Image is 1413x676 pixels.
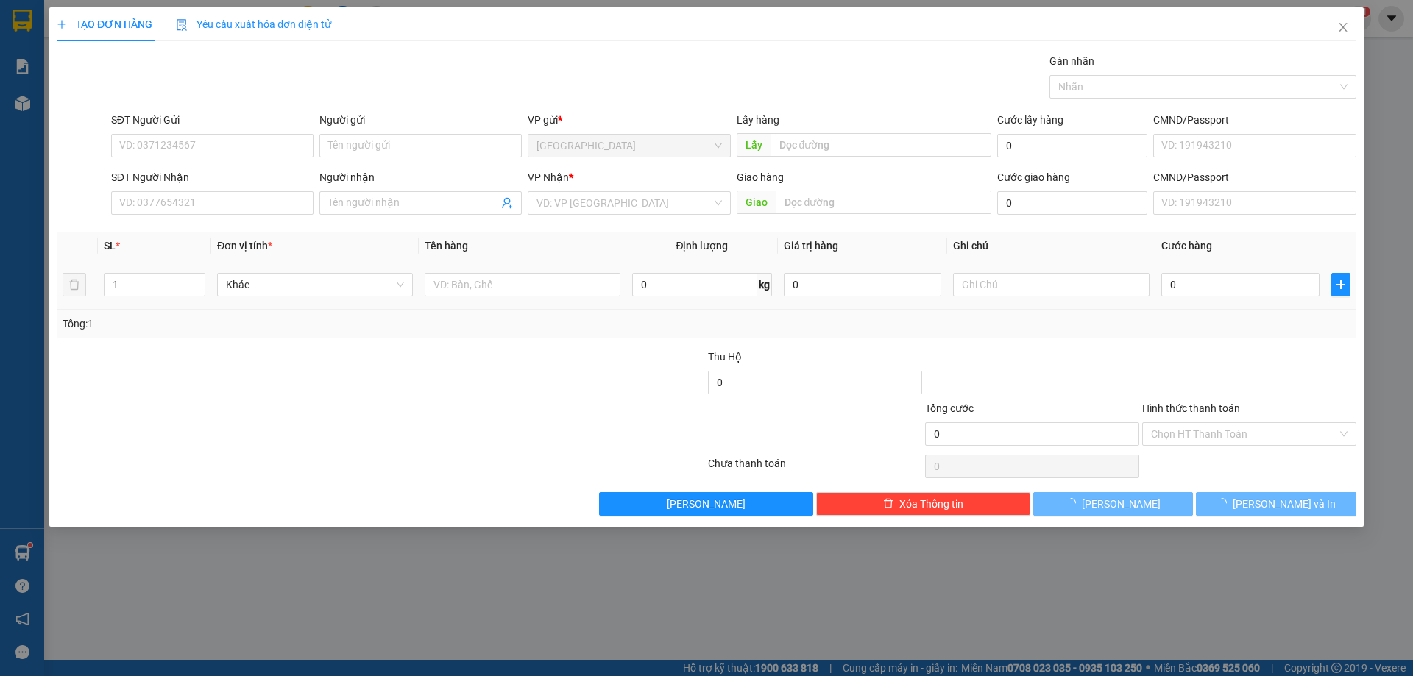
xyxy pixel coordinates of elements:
[319,112,522,128] div: Người gửi
[217,240,272,252] span: Đơn vị tính
[737,171,784,183] span: Giao hàng
[1233,496,1336,512] span: [PERSON_NAME] và In
[193,286,202,295] span: down
[1331,273,1350,296] button: plus
[57,18,152,30] span: TẠO ĐƠN HÀNG
[997,134,1147,157] input: Cước lấy hàng
[1066,498,1083,508] span: loading
[1332,279,1350,291] span: plus
[176,19,188,31] img: icon
[676,240,729,252] span: Định lượng
[226,274,404,296] span: Khác
[997,171,1070,183] label: Cước giao hàng
[63,273,86,296] button: delete
[188,285,205,296] span: Decrease Value
[502,197,514,209] span: user-add
[925,402,974,414] span: Tổng cước
[425,273,620,296] input: VD: Bàn, Ghế
[737,114,779,126] span: Lấy hàng
[425,240,468,252] span: Tên hàng
[1197,492,1356,516] button: [PERSON_NAME] và In
[784,240,838,252] span: Giá trị hàng
[1153,112,1356,128] div: CMND/Passport
[899,496,963,512] span: Xóa Thông tin
[784,273,942,296] input: 0
[1049,55,1094,67] label: Gán nhãn
[1322,7,1364,49] button: Close
[708,351,742,363] span: Thu Hộ
[817,492,1031,516] button: deleteXóa Thông tin
[528,112,731,128] div: VP gửi
[111,112,314,128] div: SĐT Người Gửi
[1337,21,1349,33] span: close
[193,276,202,285] span: up
[954,273,1150,296] input: Ghi Chú
[1217,498,1233,508] span: loading
[667,496,746,512] span: [PERSON_NAME]
[57,19,67,29] span: plus
[1153,169,1356,185] div: CMND/Passport
[883,498,893,510] span: delete
[771,133,991,157] input: Dọc đường
[600,492,814,516] button: [PERSON_NAME]
[1161,240,1212,252] span: Cước hàng
[1083,496,1161,512] span: [PERSON_NAME]
[757,273,772,296] span: kg
[737,133,771,157] span: Lấy
[537,135,722,157] span: Đà Lạt
[737,191,776,214] span: Giao
[997,191,1147,215] input: Cước giao hàng
[776,191,991,214] input: Dọc đường
[176,18,331,30] span: Yêu cầu xuất hóa đơn điện tử
[111,169,314,185] div: SĐT Người Nhận
[1142,402,1240,414] label: Hình thức thanh toán
[948,232,1155,260] th: Ghi chú
[706,455,924,481] div: Chưa thanh toán
[1033,492,1193,516] button: [PERSON_NAME]
[528,171,570,183] span: VP Nhận
[997,114,1063,126] label: Cước lấy hàng
[104,240,116,252] span: SL
[63,316,545,332] div: Tổng: 1
[188,274,205,285] span: Increase Value
[319,169,522,185] div: Người nhận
